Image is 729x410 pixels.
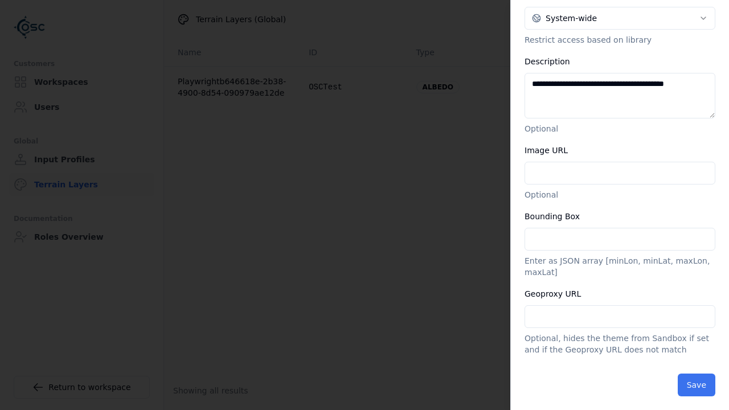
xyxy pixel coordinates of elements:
[678,374,715,396] button: Save
[525,212,580,221] label: Bounding Box
[525,333,715,355] p: Optional, hides the theme from Sandbox if set and if the Geoproxy URL does not match
[525,34,715,46] p: Restrict access based on library
[525,189,715,200] p: Optional
[525,57,570,66] label: Description
[525,146,568,155] label: Image URL
[525,123,715,134] p: Optional
[525,255,715,278] p: Enter as JSON array [minLon, minLat, maxLon, maxLat]
[525,289,581,298] label: Geoproxy URL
